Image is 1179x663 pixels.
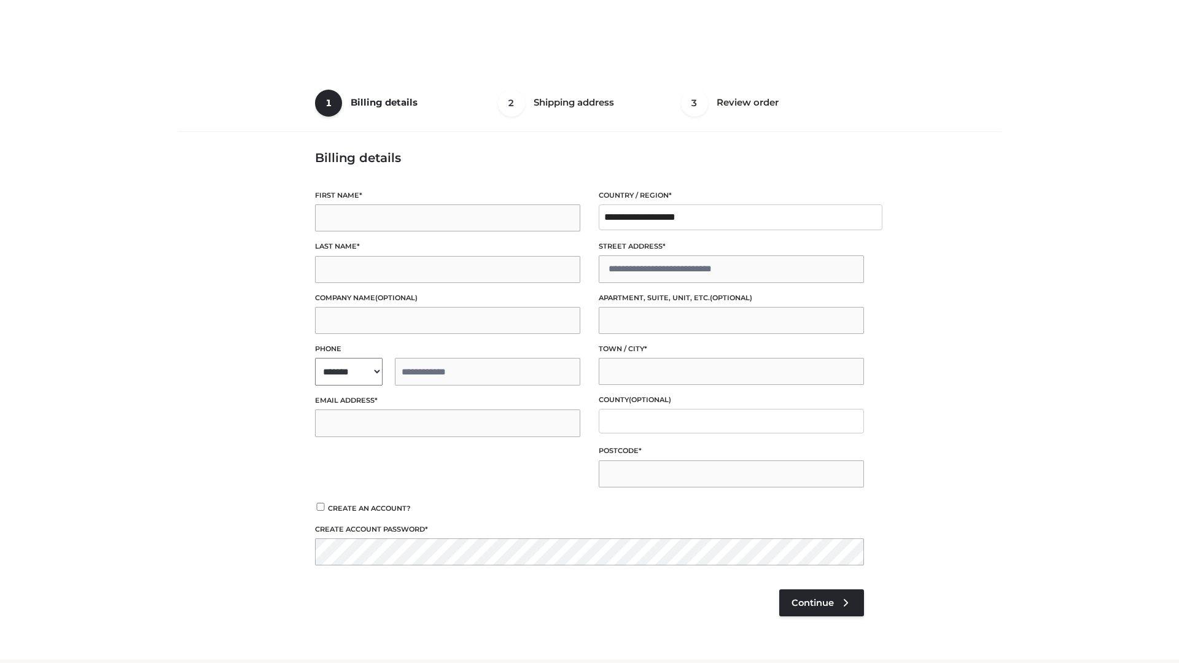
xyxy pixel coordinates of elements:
span: (optional) [710,293,752,302]
label: Email address [315,395,580,406]
span: Shipping address [534,96,614,108]
label: Phone [315,343,580,355]
label: First name [315,190,580,201]
h3: Billing details [315,150,864,165]
label: Postcode [599,445,864,457]
span: 1 [315,90,342,117]
label: Street address [599,241,864,252]
span: (optional) [375,293,418,302]
span: 3 [681,90,708,117]
label: Town / City [599,343,864,355]
label: Apartment, suite, unit, etc. [599,292,864,304]
span: Review order [717,96,779,108]
span: Billing details [351,96,418,108]
span: 2 [498,90,525,117]
label: Company name [315,292,580,304]
span: Create an account? [328,504,411,513]
label: County [599,394,864,406]
label: Last name [315,241,580,252]
label: Create account password [315,524,864,535]
a: Continue [779,589,864,616]
span: Continue [792,597,834,608]
input: Create an account? [315,503,326,511]
span: (optional) [629,395,671,404]
label: Country / Region [599,190,864,201]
